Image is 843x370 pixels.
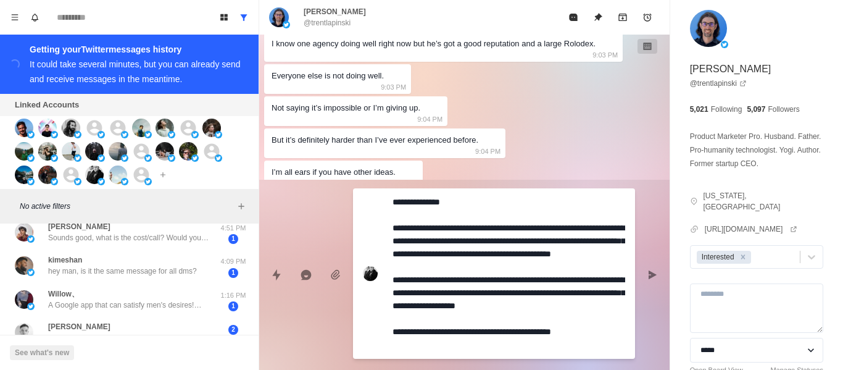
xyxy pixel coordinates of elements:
[156,142,174,161] img: picture
[38,142,57,161] img: picture
[690,78,747,89] a: @trentlapinski
[215,154,222,162] img: picture
[15,142,33,161] img: picture
[698,251,736,264] div: Interested
[635,5,660,30] button: Add reminder
[48,266,197,277] p: hey man, is it the same message for all dms?
[48,321,110,332] p: [PERSON_NAME]
[417,112,442,126] p: 9:04 PM
[74,178,81,185] img: picture
[156,119,174,137] img: picture
[27,235,35,243] img: picture
[705,224,798,235] a: [URL][DOMAIN_NAME]
[15,256,33,275] img: picture
[690,62,771,77] p: [PERSON_NAME]
[703,190,823,212] p: [US_STATE], [GEOGRAPHIC_DATA]
[363,266,378,281] img: picture
[323,263,348,287] button: Add media
[74,131,81,138] img: picture
[85,166,104,184] img: picture
[20,201,234,212] p: No active filters
[218,223,249,233] p: 4:51 PM
[586,5,610,30] button: Unpin
[98,178,105,185] img: picture
[272,101,420,115] div: Not saying it’s impossible or I’m giving up.
[51,154,58,162] img: picture
[690,104,708,115] p: 5,021
[561,5,586,30] button: Mark as read
[736,251,750,264] div: Remove Interested
[168,131,175,138] img: picture
[191,154,199,162] img: picture
[144,178,152,185] img: picture
[228,268,238,278] span: 1
[269,7,289,27] img: picture
[15,223,33,242] img: picture
[10,345,74,360] button: See what's new
[27,303,35,310] img: picture
[62,142,80,161] img: picture
[15,119,33,137] img: picture
[121,154,128,162] img: picture
[228,234,238,244] span: 1
[48,300,209,311] p: A Google app that can satisfy men's desires!💋 Beauties from around the world freely display their...
[121,131,128,138] img: picture
[264,263,289,287] button: Quick replies
[98,131,105,138] img: picture
[15,166,33,184] img: picture
[218,256,249,267] p: 4:09 PM
[228,301,238,311] span: 1
[27,131,35,138] img: picture
[27,178,35,185] img: picture
[272,166,396,179] div: I’m all ears if you have other ideas.
[475,145,500,158] p: 9:04 PM
[25,7,44,27] button: Notifications
[48,332,80,343] p: Nice man
[48,232,209,243] p: Sounds good, what is the cost/call? Would you be offering a trail period?
[294,263,318,287] button: Reply with AI
[30,42,244,57] div: Getting your Twitter messages history
[62,119,80,137] img: picture
[27,154,35,162] img: picture
[304,6,366,17] p: [PERSON_NAME]
[144,154,152,162] img: picture
[191,131,199,138] img: picture
[202,119,221,137] img: picture
[156,167,170,182] button: Add account
[272,37,596,51] div: I know one agency doing well right now but he’s got a good reputation and a large Rolodex.
[15,323,33,342] img: picture
[5,7,25,27] button: Menu
[234,7,254,27] button: Show all conversations
[98,154,105,162] img: picture
[747,104,765,115] p: 5,097
[234,199,249,214] button: Add filters
[51,131,58,138] img: picture
[30,59,241,84] div: It could take several minutes, but you can already send and receive messages in the meantime.
[168,154,175,162] img: picture
[27,269,35,276] img: picture
[304,17,351,28] p: @trentlapinski
[48,254,82,266] p: kimeshan
[15,290,33,309] img: picture
[610,5,635,30] button: Archive
[272,133,478,147] div: But it’s definitely harder than I’ve ever experienced before.
[38,119,57,137] img: picture
[283,21,290,28] img: picture
[132,119,151,137] img: picture
[179,142,197,161] img: picture
[48,288,79,300] p: Willow、
[48,221,110,232] p: [PERSON_NAME]
[272,69,384,83] div: Everyone else is not doing well.
[109,142,127,161] img: picture
[721,41,728,48] img: picture
[74,154,81,162] img: picture
[640,263,665,287] button: Send message
[768,104,799,115] p: Followers
[85,142,104,161] img: picture
[109,166,127,184] img: picture
[121,178,128,185] img: picture
[15,99,79,111] p: Linked Accounts
[218,290,249,301] p: 1:16 PM
[144,131,152,138] img: picture
[215,131,222,138] img: picture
